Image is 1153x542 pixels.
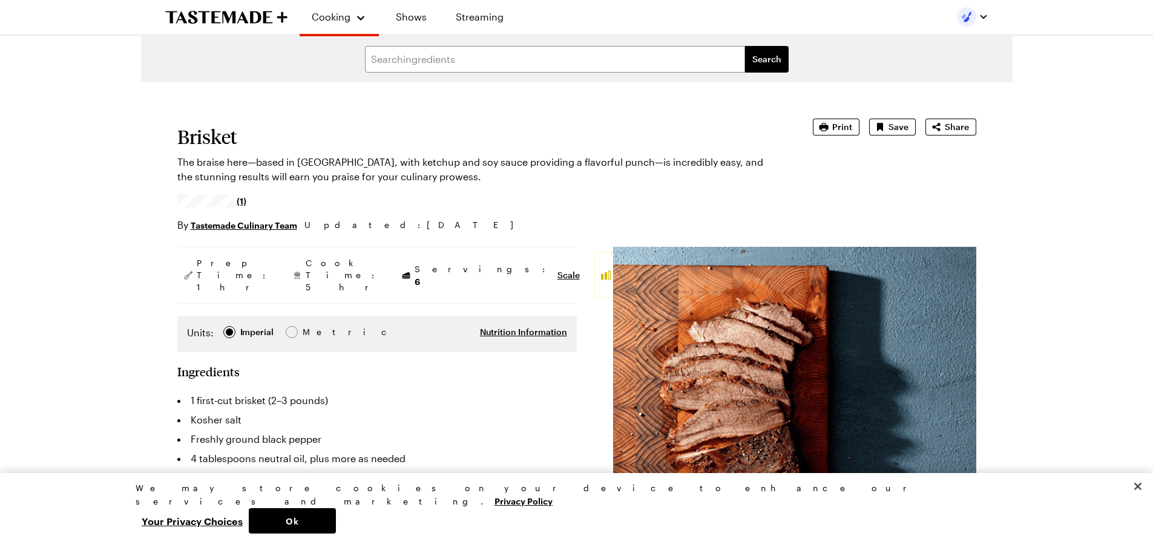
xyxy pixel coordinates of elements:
button: Cooking [312,5,367,29]
button: Nutrition Information [480,326,567,338]
div: Imperial Metric [187,325,328,342]
span: Cooking [312,11,350,22]
span: (1) [237,195,246,207]
label: Units: [187,325,214,340]
button: Print [813,119,859,135]
button: Close [1125,473,1151,500]
span: Imperial [240,325,275,339]
span: 6 [415,275,420,287]
a: 5/5 stars from 1 reviews [177,196,247,206]
span: Print [832,121,852,133]
a: To Tastemade Home Page [165,10,287,24]
div: We may store cookies on your device to enhance our services and marketing. [136,482,1007,508]
button: filters [745,46,789,73]
button: Ok [249,508,336,534]
div: Imperial [240,325,274,339]
p: The braise here—based in [GEOGRAPHIC_DATA], with ketchup and soy sauce providing a flavorful punc... [177,155,779,184]
button: Save recipe [869,119,916,135]
div: Metric [303,325,328,339]
span: Servings: [415,263,551,288]
button: Your Privacy Choices [136,508,249,534]
span: Cook Time: 5 hr [306,257,381,293]
li: 1 first-cut brisket (2–3 pounds) [177,391,577,410]
button: Profile picture [957,7,988,27]
img: Profile picture [957,7,976,27]
span: Metric [303,325,329,339]
li: 2 large yellow onions, thinly sliced [177,468,577,488]
span: Share [945,121,969,133]
p: By [177,218,297,232]
a: More information about your privacy, opens in a new tab [494,495,553,506]
span: Prep Time: 1 hr [197,257,272,293]
button: Scale [557,269,580,281]
li: Kosher salt [177,410,577,429]
li: 4 tablespoons neutral oil, plus more as needed [177,449,577,468]
a: Tastemade Culinary Team [191,218,297,232]
h1: Brisket [177,126,779,148]
li: Freshly ground black pepper [177,429,577,449]
div: Privacy [136,482,1007,534]
h2: Ingredients [177,364,240,379]
span: Save [889,121,908,133]
button: Share [925,119,976,135]
span: Updated : [DATE] [304,218,525,232]
span: Search [752,53,781,65]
